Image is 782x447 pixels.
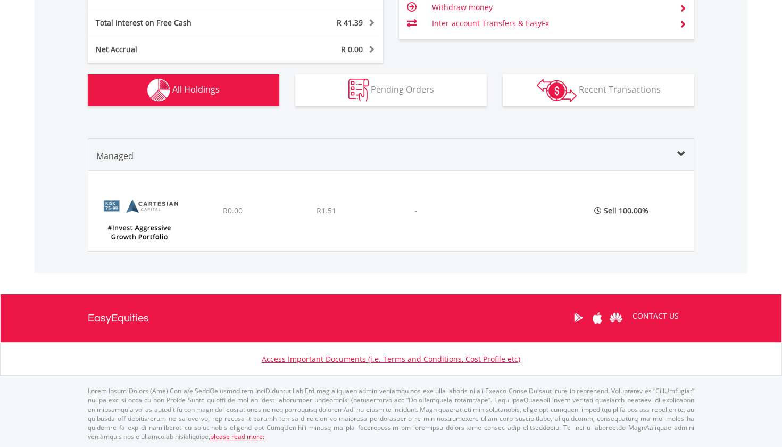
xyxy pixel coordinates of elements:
[625,301,686,331] a: CONTACT US
[341,44,363,54] span: R 0.00
[88,294,149,342] a: EasyEquities
[262,354,520,364] a: Access Important Documents (i.e. Terms and Conditions, Cost Profile etc)
[88,44,260,55] div: Net Accrual
[415,205,418,216] span: -
[588,301,606,334] a: Apple
[88,18,260,28] div: Total Interest on Free Cash
[432,15,671,31] td: Inter-account Transfers & EasyFx
[537,79,577,102] img: transactions-zar-wht.png
[337,18,363,28] span: R 41.39
[172,84,220,95] span: All Holdings
[94,184,185,248] img: BundleLogo59.png
[371,84,434,95] span: Pending Orders
[348,79,369,102] img: pending_instructions-wht.png
[96,150,134,162] span: Managed
[295,74,487,106] button: Pending Orders
[569,301,588,334] a: Google Play
[210,432,264,441] a: please read more:
[223,205,243,216] span: R0.00
[147,79,170,102] img: holdings-wht.png
[579,84,661,95] span: Recent Transactions
[88,386,694,441] p: Lorem Ipsum Dolors (Ame) Con a/e SeddOeiusmod tem InciDiduntut Lab Etd mag aliquaen admin veniamq...
[317,205,336,216] span: R1.51
[606,301,625,334] a: Huawei
[503,74,694,106] button: Recent Transactions
[604,205,648,216] span: Sell 100.00%
[88,74,279,106] button: All Holdings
